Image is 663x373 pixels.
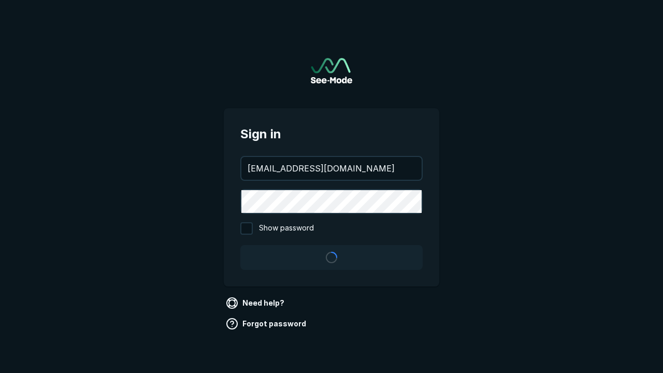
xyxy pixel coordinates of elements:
input: your@email.com [241,157,422,180]
a: Forgot password [224,315,310,332]
img: See-Mode Logo [311,58,352,83]
a: Need help? [224,295,289,311]
span: Show password [259,222,314,235]
span: Sign in [240,125,423,144]
a: Go to sign in [311,58,352,83]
